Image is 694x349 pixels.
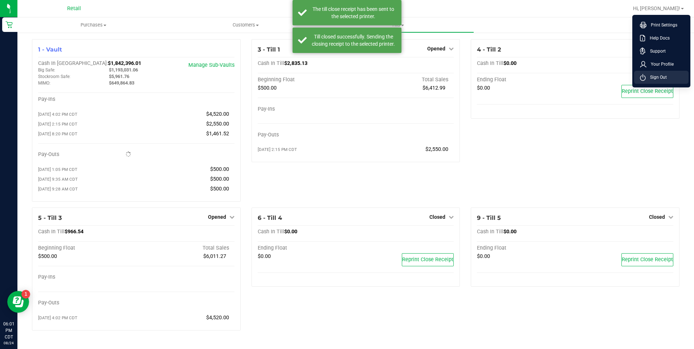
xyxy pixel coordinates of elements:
[206,315,229,321] span: $4,520.00
[477,60,503,66] span: Cash In Till
[477,85,490,91] span: $0.00
[170,17,322,33] a: Customers
[109,74,129,79] span: $5,961.76
[284,60,307,66] span: $2,835.13
[203,253,226,259] span: $6,011.27
[38,131,77,136] span: [DATE] 8:20 PM CDT
[645,34,670,42] span: Help Docs
[311,5,396,20] div: The till close receipt has been sent to the selected printer.
[38,60,108,66] span: Cash In [GEOGRAPHIC_DATA]:
[284,229,297,235] span: $0.00
[3,321,14,340] p: 06:01 PM CDT
[38,253,57,259] span: $500.00
[188,62,234,68] a: Manage Sub-Vaults
[210,186,229,192] span: $500.00
[38,186,78,192] span: [DATE] 9:28 AM CDT
[136,245,234,251] div: Total Sales
[67,5,81,12] span: Retail
[356,77,454,83] div: Total Sales
[38,245,136,251] div: Beginning Float
[477,46,501,53] span: 4 - Till 2
[210,176,229,182] span: $500.00
[21,290,30,299] iframe: Resource center unread badge
[258,85,277,91] span: $500.00
[17,17,170,33] a: Purchases
[621,85,673,98] button: Reprint Close Receipt
[258,245,356,251] div: Ending Float
[38,229,65,235] span: Cash In Till
[108,60,141,66] span: $1,842,396.01
[258,132,356,138] div: Pay-Outs
[477,77,575,83] div: Ending Float
[3,340,14,346] p: 08/24
[38,96,136,103] div: Pay-Ins
[646,74,667,81] span: Sign Out
[622,256,673,263] span: Reprint Close Receipt
[38,274,136,280] div: Pay-Ins
[646,48,666,55] span: Support
[38,315,77,320] span: [DATE] 4:02 PM CDT
[402,256,453,263] span: Reprint Close Receipt
[38,177,78,182] span: [DATE] 9:35 AM CDT
[402,253,454,266] button: Reprint Close Receipt
[258,229,284,235] span: Cash In Till
[38,112,77,117] span: [DATE] 4:02 PM CDT
[258,46,280,53] span: 3 - Till 1
[640,48,686,55] a: Support
[38,167,77,172] span: [DATE] 1:05 PM CDT
[38,300,136,306] div: Pay-Outs
[622,88,673,94] span: Reprint Close Receipt
[5,21,13,28] inline-svg: Retail
[477,253,490,259] span: $0.00
[7,291,29,313] iframe: Resource center
[258,214,282,221] span: 6 - Till 4
[477,245,575,251] div: Ending Float
[210,166,229,172] span: $500.00
[170,22,321,28] span: Customers
[258,60,284,66] span: Cash In Till
[208,214,226,220] span: Opened
[38,74,70,79] span: Stockroom Safe:
[422,85,445,91] span: $6,412.99
[477,214,501,221] span: 9 - Till 5
[477,229,503,235] span: Cash In Till
[633,5,680,11] span: Hi, [PERSON_NAME]!
[38,67,55,73] span: Big Safe:
[38,81,50,86] span: MIMO:
[38,46,62,53] span: 1 - Vault
[206,131,229,137] span: $1,461.52
[503,60,517,66] span: $0.00
[17,22,170,28] span: Purchases
[109,80,134,86] span: $649,864.83
[258,253,271,259] span: $0.00
[427,46,445,52] span: Opened
[640,34,686,42] a: Help Docs
[65,229,83,235] span: $966.54
[311,33,396,48] div: Till closed successfully. Sending the closing receipt to the selected printer.
[621,253,673,266] button: Reprint Close Receipt
[646,21,677,29] span: Print Settings
[634,71,689,84] li: Sign Out
[425,146,448,152] span: $2,550.00
[649,214,665,220] span: Closed
[258,106,356,112] div: Pay-Ins
[206,121,229,127] span: $2,550.00
[38,214,62,221] span: 5 - Till 3
[503,229,517,235] span: $0.00
[258,147,297,152] span: [DATE] 2:15 PM CDT
[38,151,136,158] div: Pay-Outs
[429,214,445,220] span: Closed
[109,67,138,73] span: $1,193,031.06
[206,111,229,117] span: $4,520.00
[38,122,77,127] span: [DATE] 2:15 PM CDT
[646,61,674,68] span: Your Profile
[258,77,356,83] div: Beginning Float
